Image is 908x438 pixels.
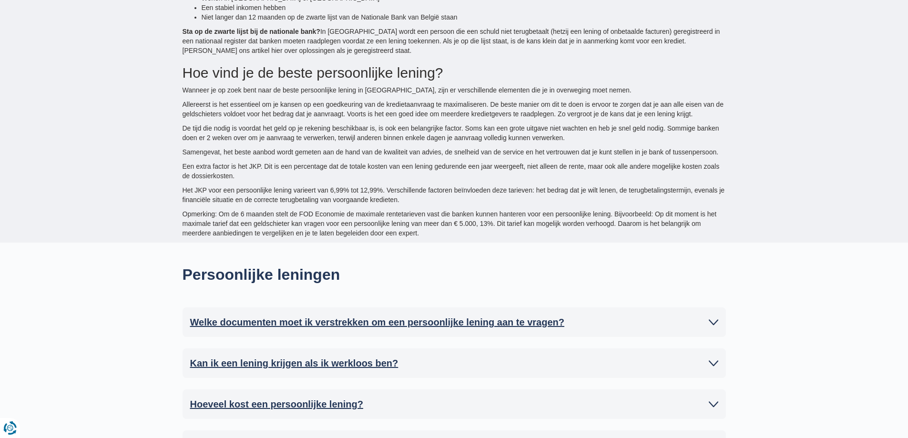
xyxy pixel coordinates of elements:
p: De tijd die nodig is voordat het geld op je rekening beschikbaar is, is ook een belangrijke facto... [183,123,726,143]
p: In [GEOGRAPHIC_DATA] wordt een persoon die een schuld niet terugbetaalt (hetzij een lening of onb... [183,27,726,55]
h2: Hoe vind je de beste persoonlijke lening? [183,65,726,81]
a: Hoeveel kost een persoonlijke lening? [190,397,718,411]
a: Kan ik een lening krijgen als ik werkloos ben? [190,356,718,370]
h2: Persoonlijke leningen [183,265,540,284]
p: Wanneer je op zoek bent naar de beste persoonlijke lening in [GEOGRAPHIC_DATA], zijn er verschill... [183,85,726,95]
h2: Hoeveel kost een persoonlijke lening? [190,397,363,411]
li: Niet langer dan 12 maanden op de zwarte lijst van de Nationale Bank van België staan [202,12,726,22]
a: Welke documenten moet ik verstrekken om een persoonlijke lening aan te vragen? [190,315,718,329]
p: Het JKP voor een persoonlijke lening varieert van 6,99% tot 12,99%. Verschillende factoren beïnvl... [183,185,726,204]
h2: Welke documenten moet ik verstrekken om een persoonlijke lening aan te vragen? [190,315,564,329]
strong: Sta op de zwarte lijst bij de nationale bank? [183,28,320,35]
h2: Kan ik een lening krijgen als ik werkloos ben? [190,356,398,370]
p: Opmerking: Om de 6 maanden stelt de FOD Economie de maximale rentetarieven vast die banken kunnen... [183,209,726,238]
li: Een stabiel inkomen hebben [202,3,726,12]
p: Samengevat, het beste aanbod wordt gemeten aan de hand van de kwaliteit van advies, de snelheid v... [183,147,726,157]
p: Allereerst is het essentieel om je kansen op een goedkeuring van de kredietaanvraag te maximalise... [183,100,726,119]
p: Een extra factor is het JKP. Dit is een percentage dat de totale kosten van een lening gedurende ... [183,162,726,181]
